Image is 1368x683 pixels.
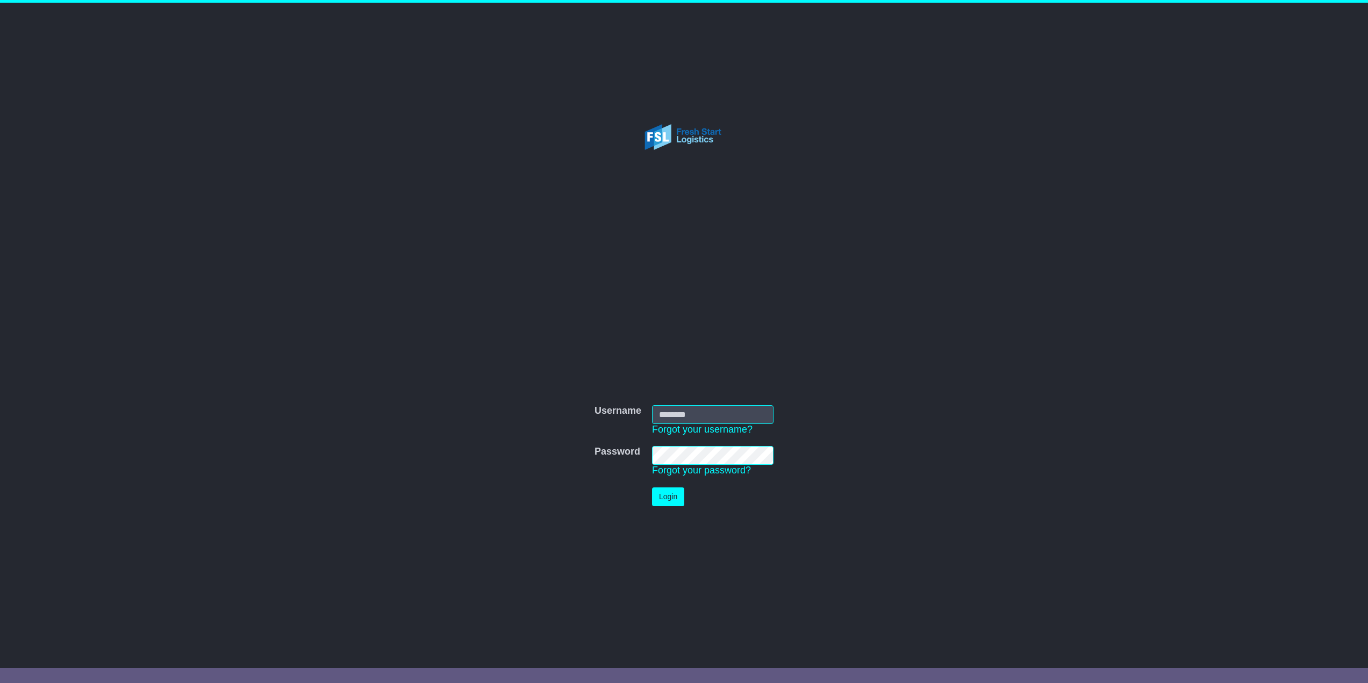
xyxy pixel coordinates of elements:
[627,91,741,183] img: Fresh Start Logistics Pty Ltd
[652,465,751,476] a: Forgot your password?
[652,487,684,506] button: Login
[652,424,753,435] a: Forgot your username?
[595,405,641,417] label: Username
[595,446,640,458] label: Password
